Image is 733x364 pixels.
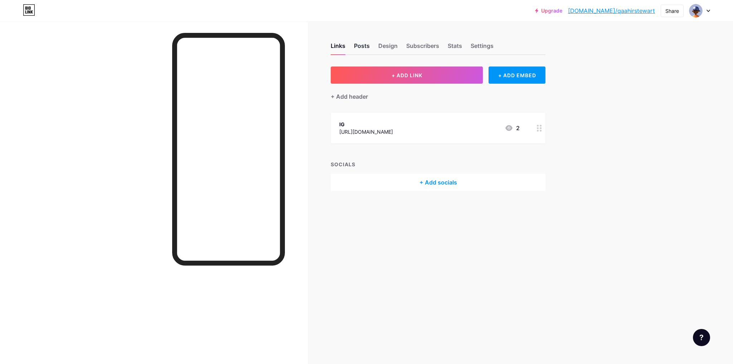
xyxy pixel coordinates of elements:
div: + Add socials [331,174,545,191]
a: Upgrade [535,8,562,14]
a: [DOMAIN_NAME]/qaahirstewart [568,6,655,15]
div: Stats [448,41,462,54]
img: qaahirstewart [689,4,703,18]
span: + ADD LINK [392,72,422,78]
div: [URL][DOMAIN_NAME] [339,128,393,136]
div: Share [665,7,679,15]
div: Settings [471,41,494,54]
div: + Add header [331,92,368,101]
div: 2 [505,124,520,132]
div: Links [331,41,345,54]
div: Posts [354,41,370,54]
button: + ADD LINK [331,67,483,84]
div: Design [378,41,398,54]
div: SOCIALS [331,161,545,168]
div: Subscribers [406,41,439,54]
div: + ADD EMBED [489,67,545,84]
div: IG [339,120,393,128]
